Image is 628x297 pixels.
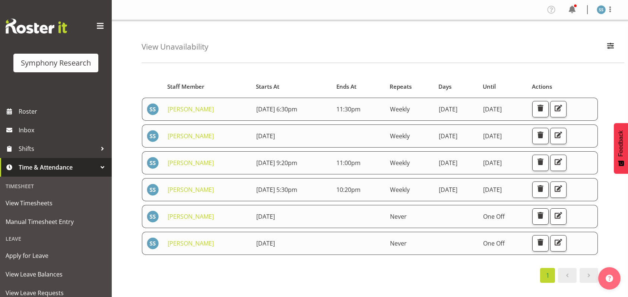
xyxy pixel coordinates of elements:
[483,82,496,91] span: Until
[256,105,297,113] span: [DATE] 6:30pm
[550,128,567,144] button: Edit Unavailability
[483,105,502,113] span: [DATE]
[532,82,552,91] span: Actions
[19,124,108,136] span: Inbox
[6,250,106,261] span: Apply for Leave
[439,186,457,194] span: [DATE]
[142,42,208,51] h4: View Unavailability
[147,103,159,115] img: shane-shaw-williams1936.jpg
[550,101,567,117] button: Edit Unavailability
[390,132,410,140] span: Weekly
[6,216,106,227] span: Manual Timesheet Entry
[256,132,275,140] span: [DATE]
[147,157,159,169] img: shane-shaw-williams1936.jpg
[606,275,613,282] img: help-xxl-2.png
[532,181,549,198] button: Delete Unavailability
[336,159,361,167] span: 11:00pm
[390,186,410,194] span: Weekly
[168,132,214,140] a: [PERSON_NAME]
[550,155,567,171] button: Edit Unavailability
[532,208,549,225] button: Delete Unavailability
[483,186,502,194] span: [DATE]
[439,159,457,167] span: [DATE]
[19,143,97,154] span: Shifts
[618,130,624,157] span: Feedback
[168,212,214,221] a: [PERSON_NAME]
[19,106,108,117] span: Roster
[6,19,67,34] img: Rosterit website logo
[390,105,410,113] span: Weekly
[168,186,214,194] a: [PERSON_NAME]
[256,186,297,194] span: [DATE] 5:30pm
[439,132,457,140] span: [DATE]
[147,237,159,249] img: shane-shaw-williams1936.jpg
[2,265,110,284] a: View Leave Balances
[532,101,549,117] button: Delete Unavailability
[336,105,361,113] span: 11:30pm
[336,186,361,194] span: 10:20pm
[336,82,356,91] span: Ends At
[2,231,110,246] div: Leave
[6,269,106,280] span: View Leave Balances
[147,184,159,196] img: shane-shaw-williams1936.jpg
[256,239,275,247] span: [DATE]
[483,239,505,247] span: One Off
[21,57,91,69] div: Symphony Research
[597,5,606,14] img: shane-shaw-williams1936.jpg
[167,82,204,91] span: Staff Member
[256,82,279,91] span: Starts At
[390,212,407,221] span: Never
[603,39,618,55] button: Filter Employees
[2,246,110,265] a: Apply for Leave
[2,178,110,194] div: Timesheet
[168,105,214,113] a: [PERSON_NAME]
[438,82,451,91] span: Days
[483,159,502,167] span: [DATE]
[550,181,567,198] button: Edit Unavailability
[390,82,412,91] span: Repeats
[168,239,214,247] a: [PERSON_NAME]
[532,235,549,252] button: Delete Unavailability
[532,155,549,171] button: Delete Unavailability
[2,194,110,212] a: View Timesheets
[6,198,106,209] span: View Timesheets
[550,208,567,225] button: Edit Unavailability
[168,159,214,167] a: [PERSON_NAME]
[439,105,457,113] span: [DATE]
[19,162,97,173] span: Time & Attendance
[483,132,502,140] span: [DATE]
[483,212,505,221] span: One Off
[256,159,297,167] span: [DATE] 9:20pm
[532,128,549,144] button: Delete Unavailability
[2,212,110,231] a: Manual Timesheet Entry
[256,212,275,221] span: [DATE]
[550,235,567,252] button: Edit Unavailability
[614,123,628,174] button: Feedback - Show survey
[147,130,159,142] img: shane-shaw-williams1936.jpg
[147,211,159,222] img: shane-shaw-williams1936.jpg
[390,159,410,167] span: Weekly
[390,239,407,247] span: Never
